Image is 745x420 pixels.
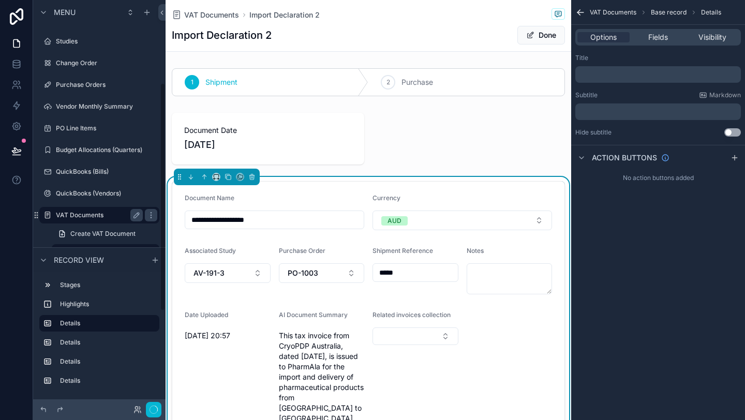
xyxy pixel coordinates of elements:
[517,26,565,44] button: Done
[709,91,741,99] span: Markdown
[39,163,159,180] a: QuickBooks (Bills)
[279,247,325,254] span: Purchase Order
[56,59,157,67] label: Change Order
[56,37,157,46] label: Studies
[193,268,225,278] span: AV-191-3
[701,8,721,17] span: Details
[60,281,155,289] label: Stages
[39,55,159,71] a: Change Order
[60,338,155,347] label: Details
[60,377,155,385] label: Details
[172,28,272,42] h1: Import Declaration 2
[185,247,236,254] span: Associated Study
[590,8,636,17] span: VAT Documents
[699,91,741,99] a: Markdown
[39,33,159,50] a: Studies
[172,10,239,20] a: VAT Documents
[54,7,76,18] span: Menu
[60,300,155,308] label: Highlights
[373,211,552,230] button: Select Button
[575,103,741,120] div: scrollable content
[185,311,228,319] span: Date Uploaded
[575,66,741,83] div: scrollable content
[279,311,348,319] span: AI Document Summary
[249,10,320,20] a: Import Declaration 2
[39,98,159,115] a: Vendor Monthly Summary
[70,230,136,238] span: Create VAT Document
[60,319,151,327] label: Details
[467,247,484,254] span: Notes
[39,142,159,158] a: Budget Allocations (Quarters)
[288,268,318,278] span: PO-1003
[39,207,159,223] a: VAT Documents
[575,91,598,99] label: Subtitle
[54,255,104,265] span: Record view
[185,263,271,283] button: Select Button
[651,8,687,17] span: Base record
[52,226,159,242] a: Create VAT Document
[39,77,159,93] a: Purchase Orders
[56,168,157,176] label: QuickBooks (Bills)
[575,128,612,137] label: Hide subtitle
[56,189,157,198] label: QuickBooks (Vendors)
[373,327,458,345] button: Select Button
[571,170,745,186] div: No action buttons added
[184,10,239,20] span: VAT Documents
[33,272,166,399] div: scrollable content
[373,247,433,254] span: Shipment Reference
[60,357,155,366] label: Details
[279,263,365,283] button: Select Button
[39,185,159,202] a: QuickBooks (Vendors)
[56,124,157,132] label: PO Line Items
[648,32,668,42] span: Fields
[592,153,657,163] span: Action buttons
[373,311,451,319] span: Related invoices collection
[56,102,157,111] label: Vendor Monthly Summary
[185,331,271,341] span: [DATE] 20:57
[373,194,400,202] span: Currency
[575,54,588,62] label: Title
[52,244,159,261] a: Base record
[39,120,159,137] a: PO Line Items
[388,216,401,226] div: AUD
[185,194,234,202] span: Document Name
[56,81,157,89] label: Purchase Orders
[698,32,726,42] span: Visibility
[56,211,139,219] label: VAT Documents
[590,32,617,42] span: Options
[56,146,157,154] label: Budget Allocations (Quarters)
